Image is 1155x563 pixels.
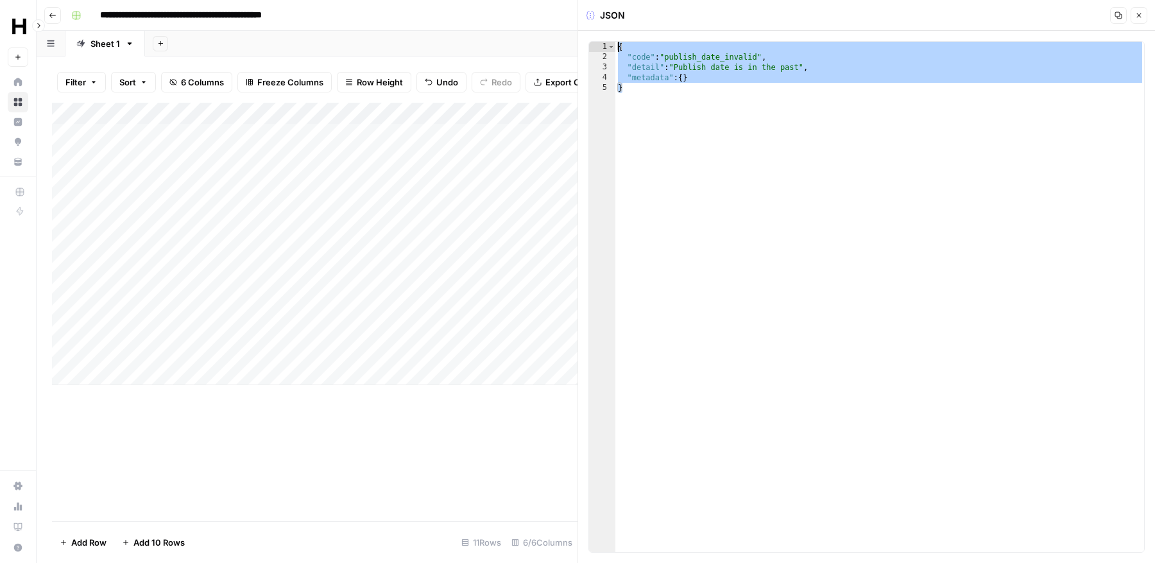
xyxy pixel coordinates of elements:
div: 2 [589,52,615,62]
a: Opportunities [8,132,28,152]
button: Row Height [337,72,411,92]
button: Sort [111,72,156,92]
button: Workspace: HealthJob [8,10,28,42]
span: Add Row [71,536,107,549]
a: Insights [8,112,28,132]
button: Export CSV [526,72,599,92]
span: Redo [492,76,512,89]
span: Freeze Columns [257,76,323,89]
span: Export CSV [545,76,591,89]
span: Sort [119,76,136,89]
button: Add Row [52,532,114,553]
a: Learning Hub [8,517,28,537]
a: Browse [8,92,28,112]
span: Add 10 Rows [133,536,185,549]
a: Settings [8,476,28,496]
div: 4 [589,73,615,83]
div: JSON [586,9,625,22]
span: Undo [436,76,458,89]
a: Home [8,72,28,92]
span: Toggle code folding, rows 1 through 5 [608,42,615,52]
button: Filter [57,72,106,92]
span: Row Height [357,76,403,89]
div: 1 [589,42,615,52]
span: Filter [65,76,86,89]
button: Freeze Columns [237,72,332,92]
div: 3 [589,62,615,73]
button: Help + Support [8,537,28,558]
div: Sheet 1 [90,37,120,50]
div: 11 Rows [456,532,506,553]
a: Usage [8,496,28,517]
a: Sheet 1 [65,31,145,56]
a: Your Data [8,152,28,172]
img: HealthJob Logo [8,15,31,38]
button: Redo [472,72,520,92]
button: Undo [416,72,466,92]
div: 5 [589,83,615,93]
span: 6 Columns [181,76,224,89]
button: Add 10 Rows [114,532,193,553]
div: 6/6 Columns [506,532,577,553]
button: 6 Columns [161,72,232,92]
